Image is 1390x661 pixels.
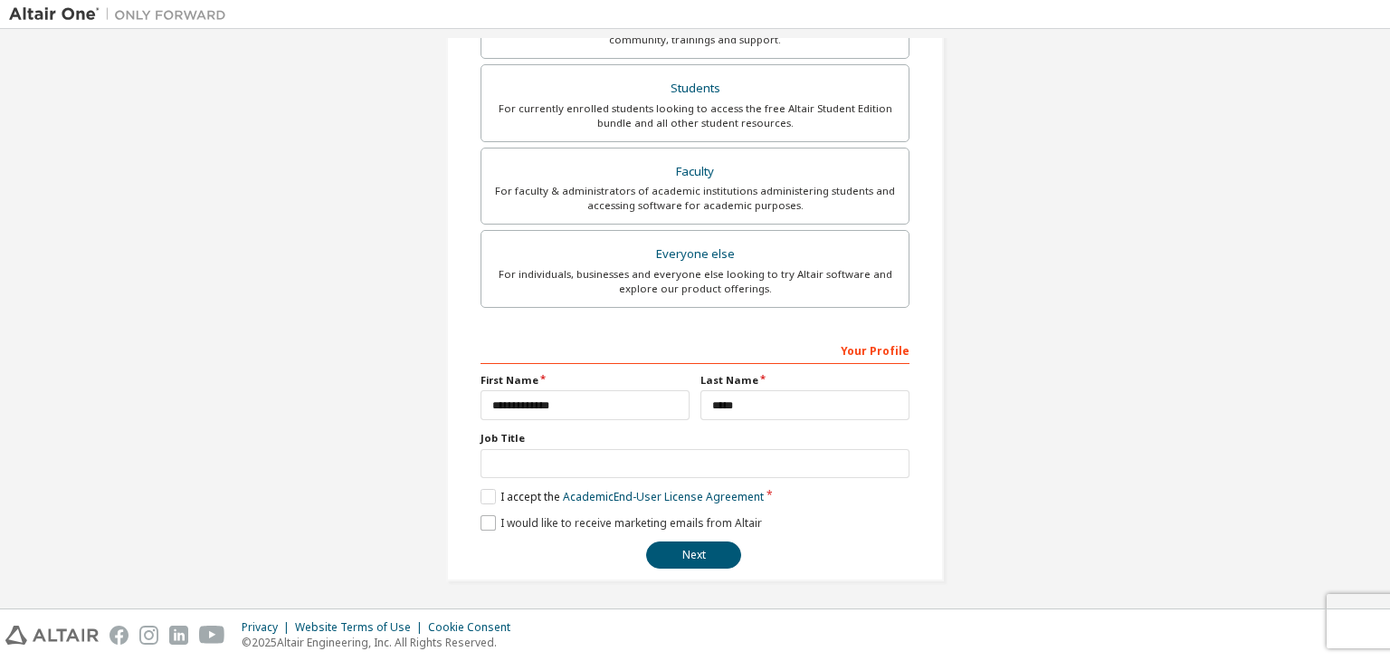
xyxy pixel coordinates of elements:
div: Your Profile [481,335,909,364]
img: instagram.svg [139,626,158,645]
button: Next [646,541,741,569]
div: Privacy [242,620,295,635]
img: linkedin.svg [169,626,188,645]
label: Job Title [481,431,909,445]
div: For individuals, businesses and everyone else looking to try Altair software and explore our prod... [492,267,898,296]
label: I would like to receive marketing emails from Altair [481,515,762,531]
p: © 2025 Altair Engineering, Inc. All Rights Reserved. [242,635,521,650]
label: I accept the [481,489,764,504]
div: Website Terms of Use [295,620,428,635]
div: Students [492,76,898,101]
label: First Name [481,373,690,388]
div: Cookie Consent [428,620,521,635]
div: For currently enrolled students looking to access the free Altair Student Edition bundle and all ... [492,101,898,130]
div: Faculty [492,159,898,185]
div: For faculty & administrators of academic institutions administering students and accessing softwa... [492,184,898,213]
div: Everyone else [492,242,898,267]
a: Academic End-User License Agreement [563,489,764,504]
label: Last Name [700,373,909,388]
img: Altair One [9,5,235,24]
img: altair_logo.svg [5,626,99,645]
img: facebook.svg [109,626,129,645]
img: youtube.svg [199,626,225,645]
